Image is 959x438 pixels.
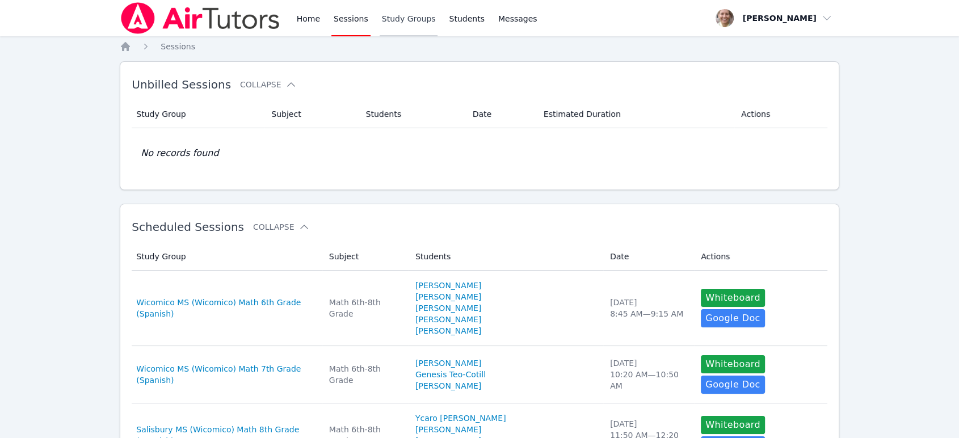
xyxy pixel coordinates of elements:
[701,416,765,434] button: Whiteboard
[415,380,481,391] a: [PERSON_NAME]
[240,79,297,90] button: Collapse
[498,13,537,24] span: Messages
[329,363,402,386] div: Math 6th-8th Grade
[610,357,687,391] div: [DATE] 10:20 AM — 10:50 AM
[701,376,764,394] a: Google Doc
[415,325,481,336] a: [PERSON_NAME]
[415,302,481,314] a: [PERSON_NAME]
[415,357,481,369] a: [PERSON_NAME]
[136,297,316,319] a: Wicomico MS (Wicomico) Math 6th Grade (Spanish)
[132,271,827,346] tr: Wicomico MS (Wicomico) Math 6th Grade (Spanish)Math 6th-8th Grade[PERSON_NAME][PERSON_NAME][PERSO...
[701,355,765,373] button: Whiteboard
[537,100,734,128] th: Estimated Duration
[603,243,694,271] th: Date
[132,346,827,403] tr: Wicomico MS (Wicomico) Math 7th Grade (Spanish)Math 6th-8th Grade[PERSON_NAME]Genesis Teo-Cotill[...
[120,2,280,34] img: Air Tutors
[264,100,359,128] th: Subject
[132,243,322,271] th: Study Group
[610,297,687,319] div: [DATE] 8:45 AM — 9:15 AM
[415,291,481,302] a: [PERSON_NAME]
[466,100,537,128] th: Date
[359,100,466,128] th: Students
[701,309,764,327] a: Google Doc
[409,243,603,271] th: Students
[132,100,264,128] th: Study Group
[734,100,827,128] th: Actions
[132,78,231,91] span: Unbilled Sessions
[694,243,827,271] th: Actions
[329,297,402,319] div: Math 6th-8th Grade
[415,280,481,291] a: [PERSON_NAME]
[701,289,765,307] button: Whiteboard
[161,42,195,51] span: Sessions
[136,363,316,386] a: Wicomico MS (Wicomico) Math 7th Grade (Spanish)
[415,314,481,325] a: [PERSON_NAME]
[120,41,839,52] nav: Breadcrumb
[253,221,310,233] button: Collapse
[415,424,481,435] a: [PERSON_NAME]
[161,41,195,52] a: Sessions
[132,220,244,234] span: Scheduled Sessions
[415,412,506,424] a: Ycaro [PERSON_NAME]
[415,369,486,380] a: Genesis Teo-Cotill
[322,243,409,271] th: Subject
[132,128,827,178] td: No records found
